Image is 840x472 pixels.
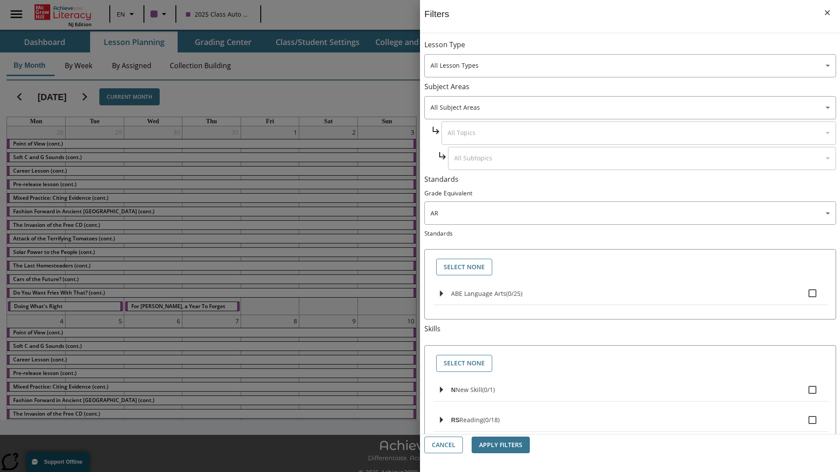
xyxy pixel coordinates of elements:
[441,121,836,145] div: Select a Subject Area
[424,229,836,237] p: Standards
[436,259,492,276] button: Select None
[818,3,836,22] button: Close Filters side menu
[506,289,522,298] span: 0 standards selected/25 standards in group
[451,416,459,423] span: RS
[448,147,836,170] div: Select a Subject Area
[434,378,829,469] ul: Select skills
[459,416,483,424] span: Reading
[482,385,495,394] span: 0 skills selected/1 skills in group
[455,385,482,394] span: New Skill
[424,174,836,184] p: Standards
[424,96,836,119] div: Select a Subject Area
[424,82,836,92] p: Subject Areas
[424,9,449,33] h1: Filters
[424,189,836,197] p: Grade Equivalent
[451,386,455,393] span: N
[424,201,836,225] div: Select a Grade Equivalent
[424,324,836,334] p: Skills
[424,54,836,77] div: Select a lesson type
[424,40,836,50] p: Lesson Type
[436,355,492,372] button: Select None
[451,289,506,298] span: ABE Language Arts
[432,353,829,374] div: Select skills
[472,437,530,454] button: Apply Filters
[483,416,500,424] span: 0 skills selected/18 skills in group
[432,257,829,278] div: Select standards
[424,437,463,454] button: Cancel
[434,282,829,312] ul: Select standards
